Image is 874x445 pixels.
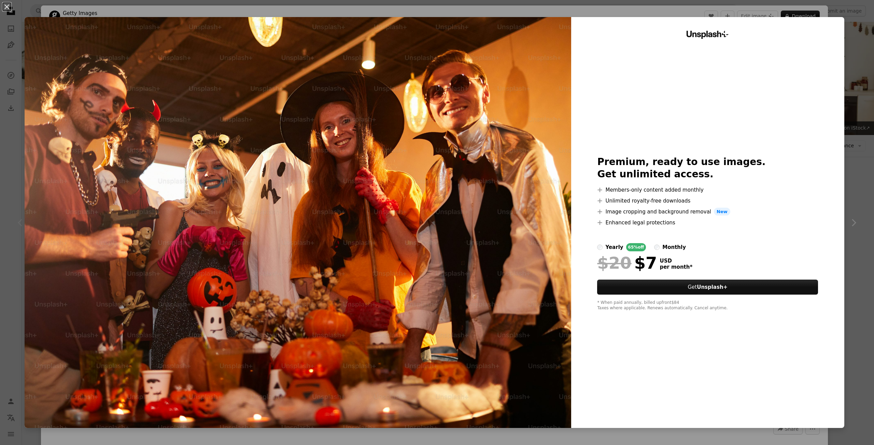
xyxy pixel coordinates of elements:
li: Image cropping and background removal [597,208,818,216]
li: Enhanced legal protections [597,219,818,227]
li: Unlimited royalty-free downloads [597,197,818,205]
div: 65% off [626,243,646,251]
button: GetUnsplash+ [597,280,818,295]
strong: Unsplash+ [697,284,728,290]
div: yearly [605,243,623,251]
span: $20 [597,254,631,272]
span: per month * [660,264,692,270]
li: Members-only content added monthly [597,186,818,194]
span: New [714,208,730,216]
span: USD [660,258,692,264]
div: $7 [597,254,657,272]
div: * When paid annually, billed upfront $84 Taxes where applicable. Renews automatically. Cancel any... [597,300,818,311]
input: yearly65%off [597,244,603,250]
h2: Premium, ready to use images. Get unlimited access. [597,156,818,180]
div: monthly [662,243,686,251]
input: monthly [654,244,660,250]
